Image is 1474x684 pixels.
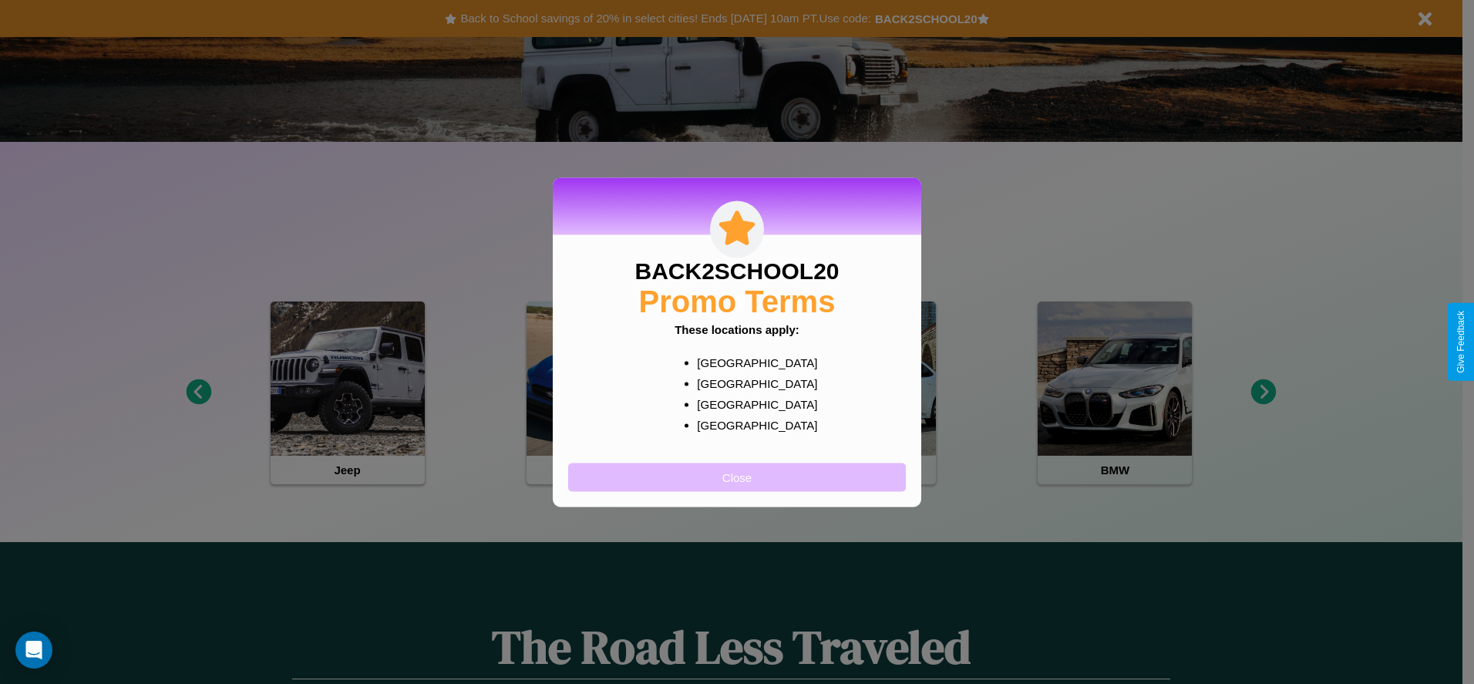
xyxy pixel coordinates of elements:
[697,414,807,435] p: [GEOGRAPHIC_DATA]
[697,352,807,372] p: [GEOGRAPHIC_DATA]
[639,284,836,318] h2: Promo Terms
[568,463,906,491] button: Close
[697,393,807,414] p: [GEOGRAPHIC_DATA]
[634,258,839,284] h3: BACK2SCHOOL20
[15,632,52,669] div: Open Intercom Messenger
[697,372,807,393] p: [GEOGRAPHIC_DATA]
[1455,311,1466,373] div: Give Feedback
[675,322,799,335] b: These locations apply:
